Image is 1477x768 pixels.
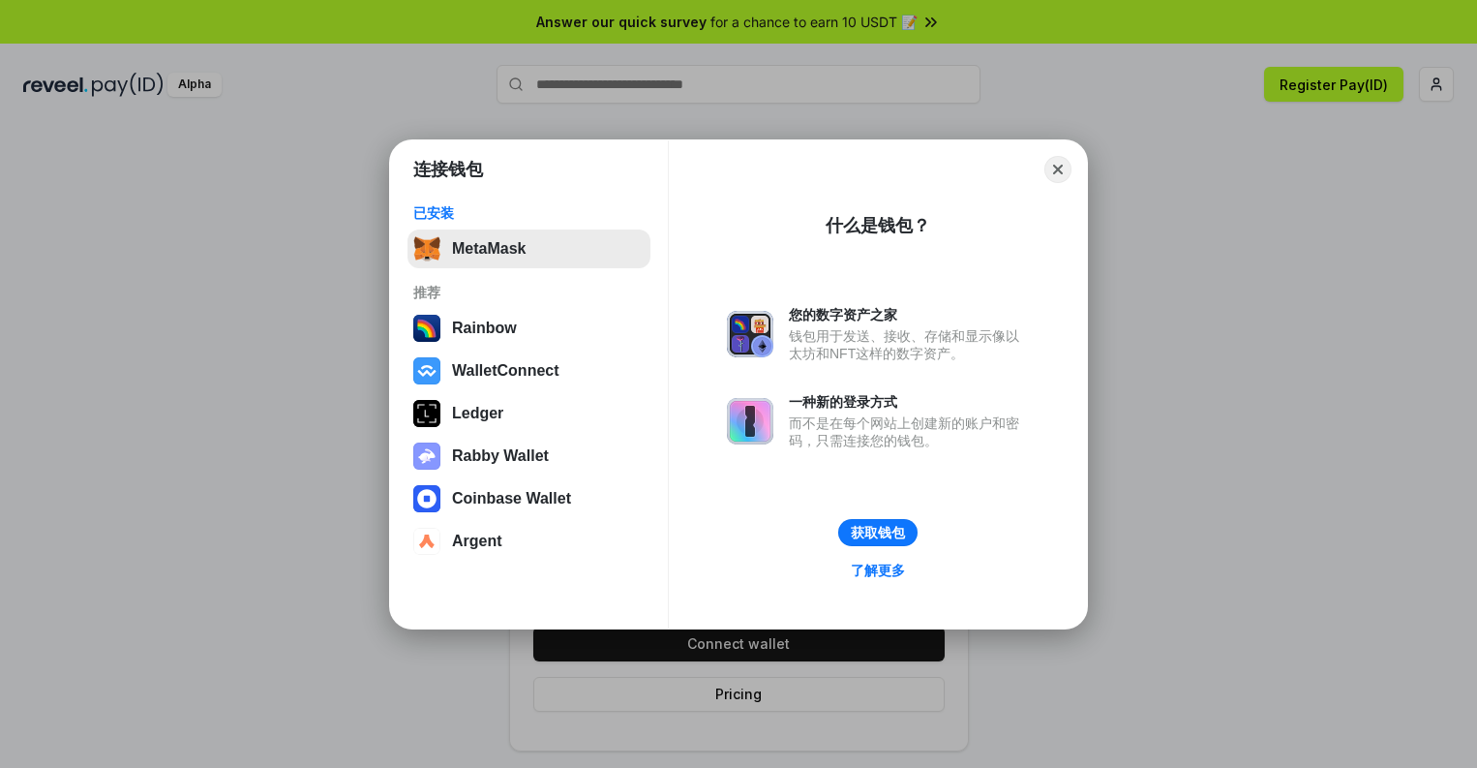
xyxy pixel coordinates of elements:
img: svg+xml,%3Csvg%20width%3D%2228%22%20height%3D%2228%22%20viewBox%3D%220%200%2028%2028%22%20fill%3D... [413,485,440,512]
button: Coinbase Wallet [407,479,650,518]
div: 了解更多 [851,562,905,579]
img: svg+xml,%3Csvg%20xmlns%3D%22http%3A%2F%2Fwww.w3.org%2F2000%2Fsvg%22%20fill%3D%22none%22%20viewBox... [727,311,773,357]
div: Rabby Wallet [452,447,549,465]
h1: 连接钱包 [413,158,483,181]
div: Rainbow [452,320,517,337]
img: svg+xml,%3Csvg%20xmlns%3D%22http%3A%2F%2Fwww.w3.org%2F2000%2Fsvg%22%20fill%3D%22none%22%20viewBox... [413,443,440,470]
div: Argent [452,533,502,550]
img: svg+xml,%3Csvg%20xmlns%3D%22http%3A%2F%2Fwww.w3.org%2F2000%2Fsvg%22%20fill%3D%22none%22%20viewBox... [727,398,773,445]
div: Coinbase Wallet [452,490,571,507]
button: Rainbow [407,309,650,348]
button: MetaMask [407,230,650,268]
div: 您的数字资产之家 [789,306,1029,323]
button: Ledger [407,394,650,433]
div: 推荐 [413,284,645,301]
img: svg+xml,%3Csvg%20xmlns%3D%22http%3A%2F%2Fwww.w3.org%2F2000%2Fsvg%22%20width%3D%2228%22%20height%3... [413,400,440,427]
div: MetaMask [452,240,526,258]
div: 钱包用于发送、接收、存储和显示像以太坊和NFT这样的数字资产。 [789,327,1029,362]
button: Argent [407,522,650,561]
a: 了解更多 [839,558,917,583]
button: WalletConnect [407,352,650,390]
div: 而不是在每个网站上创建新的账户和密码，只需连接您的钱包。 [789,415,1029,449]
div: Ledger [452,405,503,422]
img: svg+xml,%3Csvg%20width%3D%22120%22%20height%3D%22120%22%20viewBox%3D%220%200%20120%20120%22%20fil... [413,315,440,342]
div: 什么是钱包？ [826,214,930,237]
img: svg+xml,%3Csvg%20width%3D%2228%22%20height%3D%2228%22%20viewBox%3D%220%200%2028%2028%22%20fill%3D... [413,357,440,384]
div: 获取钱包 [851,524,905,541]
div: 已安装 [413,204,645,222]
button: 获取钱包 [838,519,918,546]
img: svg+xml,%3Csvg%20fill%3D%22none%22%20height%3D%2233%22%20viewBox%3D%220%200%2035%2033%22%20width%... [413,235,440,262]
img: svg+xml,%3Csvg%20width%3D%2228%22%20height%3D%2228%22%20viewBox%3D%220%200%2028%2028%22%20fill%3D... [413,528,440,555]
button: Rabby Wallet [407,437,650,476]
button: Close [1044,156,1071,183]
div: WalletConnect [452,362,559,380]
div: 一种新的登录方式 [789,393,1029,411]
